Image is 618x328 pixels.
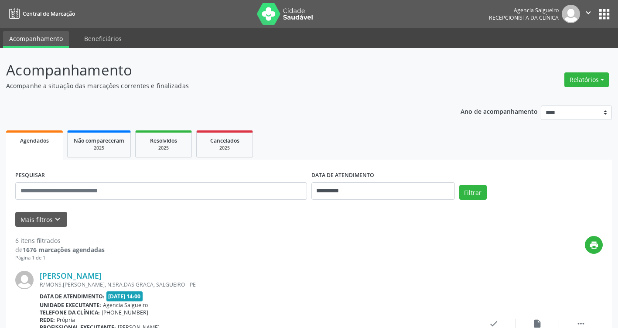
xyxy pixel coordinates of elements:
label: DATA DE ATENDIMENTO [311,169,374,182]
a: Central de Marcação [6,7,75,21]
div: Página 1 de 1 [15,254,105,262]
button: Mais filtroskeyboard_arrow_down [15,212,67,227]
i:  [584,8,593,17]
span: [PHONE_NUMBER] [102,309,148,316]
div: 2025 [203,145,246,151]
div: Agencia Salgueiro [489,7,559,14]
b: Rede: [40,316,55,324]
span: Agendados [20,137,49,144]
button: print [585,236,603,254]
img: img [15,271,34,289]
button: apps [597,7,612,22]
span: Recepcionista da clínica [489,14,559,21]
div: 6 itens filtrados [15,236,105,245]
i: print [589,240,599,250]
a: Acompanhamento [3,31,69,48]
div: de [15,245,105,254]
span: Não compareceram [74,137,124,144]
span: Própria [57,316,75,324]
b: Data de atendimento: [40,293,105,300]
a: [PERSON_NAME] [40,271,102,280]
button:  [580,5,597,23]
label: PESQUISAR [15,169,45,182]
span: Central de Marcação [23,10,75,17]
p: Acompanhe a situação das marcações correntes e finalizadas [6,81,430,90]
button: Filtrar [459,185,487,200]
div: 2025 [74,145,124,151]
button: Relatórios [564,72,609,87]
b: Unidade executante: [40,301,101,309]
i: keyboard_arrow_down [53,215,62,224]
span: [DATE] 14:00 [106,291,143,301]
img: img [562,5,580,23]
strong: 1676 marcações agendadas [23,246,105,254]
p: Ano de acompanhamento [461,106,538,116]
div: 2025 [142,145,185,151]
p: Acompanhamento [6,59,430,81]
span: Agencia Salgueiro [103,301,148,309]
a: Beneficiários [78,31,128,46]
b: Telefone da clínica: [40,309,100,316]
span: Resolvidos [150,137,177,144]
span: Cancelados [210,137,239,144]
div: R/MONS.[PERSON_NAME], N.SRA.DAS GRACA, SALGUEIRO - PE [40,281,472,288]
